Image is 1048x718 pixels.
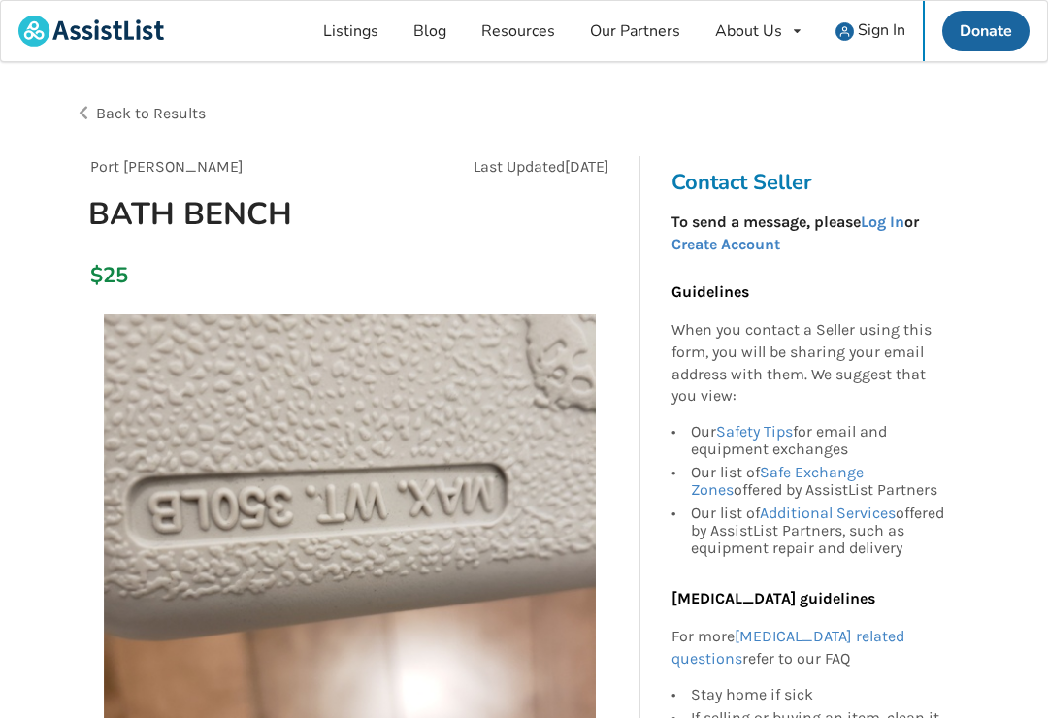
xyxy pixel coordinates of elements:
span: [DATE] [565,157,609,176]
strong: To send a message, please or [671,212,919,253]
a: Additional Services [760,504,896,522]
a: Donate [942,11,1030,51]
a: [MEDICAL_DATA] related questions [671,627,904,668]
a: Resources [464,1,573,61]
div: Our for email and equipment exchanges [691,423,949,461]
a: Create Account [671,235,780,253]
span: Port [PERSON_NAME] [90,157,244,176]
span: Back to Results [96,104,206,122]
span: Last Updated [474,157,565,176]
b: Guidelines [671,282,749,301]
div: Our list of offered by AssistList Partners, such as equipment repair and delivery [691,502,949,557]
a: Safe Exchange Zones [691,463,864,499]
img: assistlist-logo [18,16,164,47]
div: About Us [715,23,782,39]
b: [MEDICAL_DATA] guidelines [671,589,875,607]
div: Stay home if sick [691,686,949,706]
div: Our list of offered by AssistList Partners [691,461,949,502]
a: Safety Tips [716,422,793,441]
a: Blog [396,1,464,61]
p: For more refer to our FAQ [671,626,949,670]
p: When you contact a Seller using this form, you will be sharing your email address with them. We s... [671,319,949,408]
a: Log In [861,212,904,231]
img: user icon [835,22,854,41]
div: $25 [90,262,93,289]
h3: Contact Seller [671,169,959,196]
h1: BATH BENCH [73,194,451,234]
span: Sign In [858,19,905,41]
a: Listings [306,1,396,61]
a: user icon Sign In [818,1,923,61]
a: Our Partners [573,1,698,61]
